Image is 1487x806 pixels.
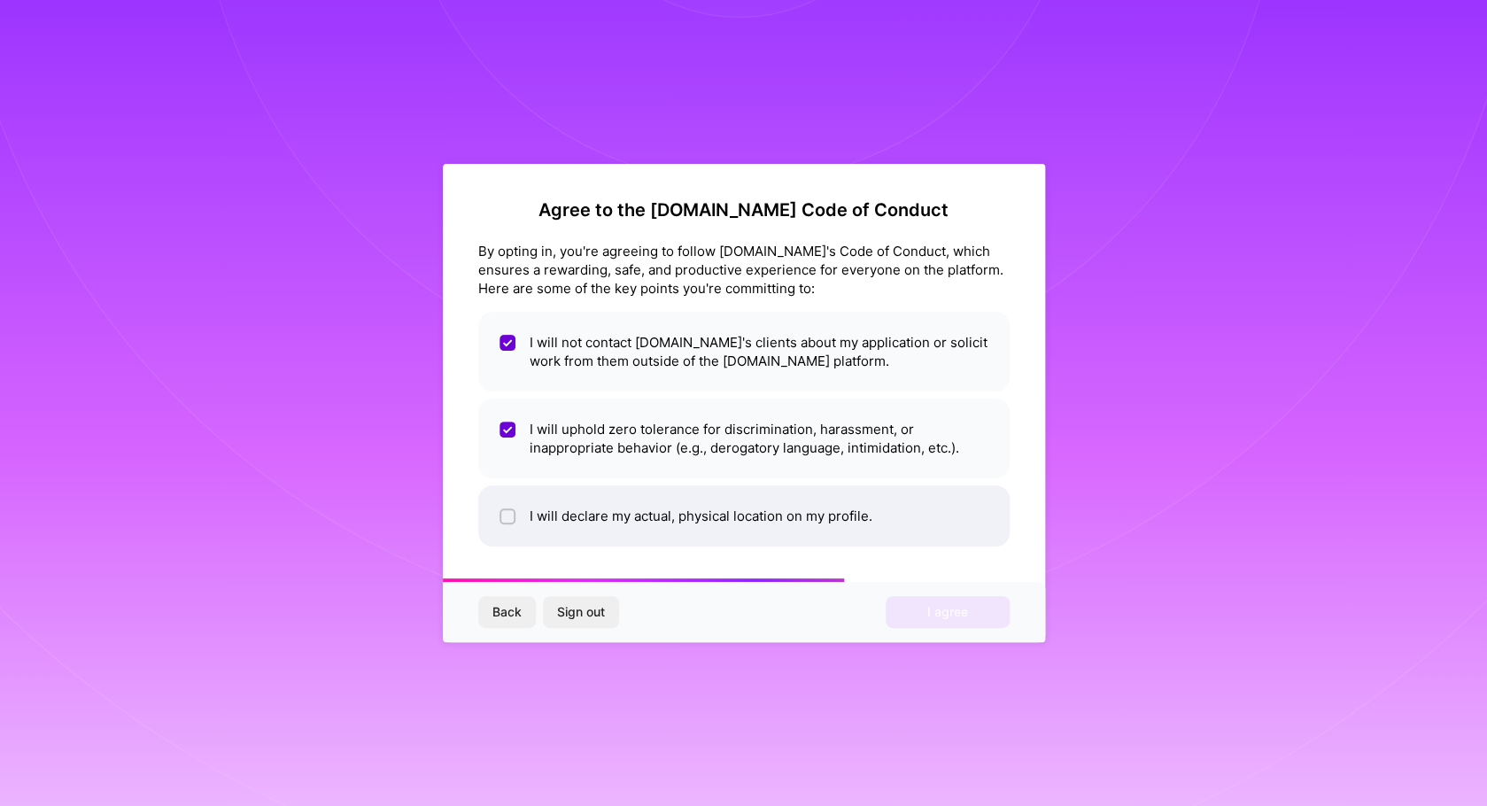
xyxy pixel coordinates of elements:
button: Sign out [543,596,619,628]
span: Sign out [557,603,605,621]
button: Back [478,596,536,628]
li: I will declare my actual, physical location on my profile. [478,485,1010,546]
span: Back [492,603,522,621]
li: I will uphold zero tolerance for discrimination, harassment, or inappropriate behavior (e.g., der... [478,399,1010,478]
div: By opting in, you're agreeing to follow [DOMAIN_NAME]'s Code of Conduct, which ensures a rewardin... [478,242,1010,298]
li: I will not contact [DOMAIN_NAME]'s clients about my application or solicit work from them outside... [478,312,1010,391]
h2: Agree to the [DOMAIN_NAME] Code of Conduct [478,199,1010,221]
